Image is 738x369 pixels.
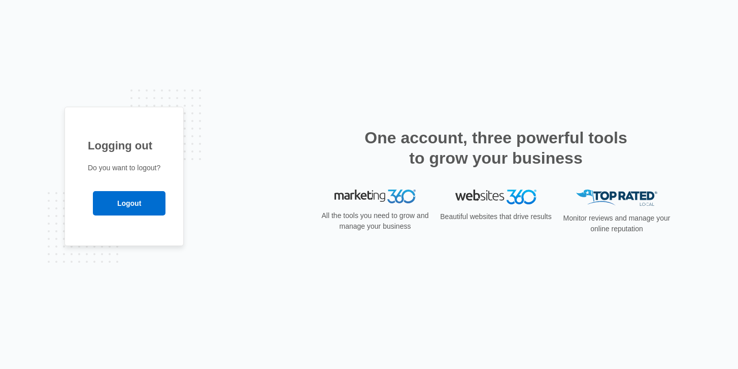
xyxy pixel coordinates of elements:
p: All the tools you need to grow and manage your business [318,210,432,232]
p: Monitor reviews and manage your online reputation [560,213,674,234]
img: Websites 360 [455,190,536,204]
p: Beautiful websites that drive results [439,211,553,222]
img: Marketing 360 [334,190,416,204]
h1: Logging out [88,137,160,154]
p: Do you want to logout? [88,163,160,173]
img: Top Rated Local [576,190,657,206]
h2: One account, three powerful tools to grow your business [361,128,630,168]
input: Logout [93,191,165,216]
